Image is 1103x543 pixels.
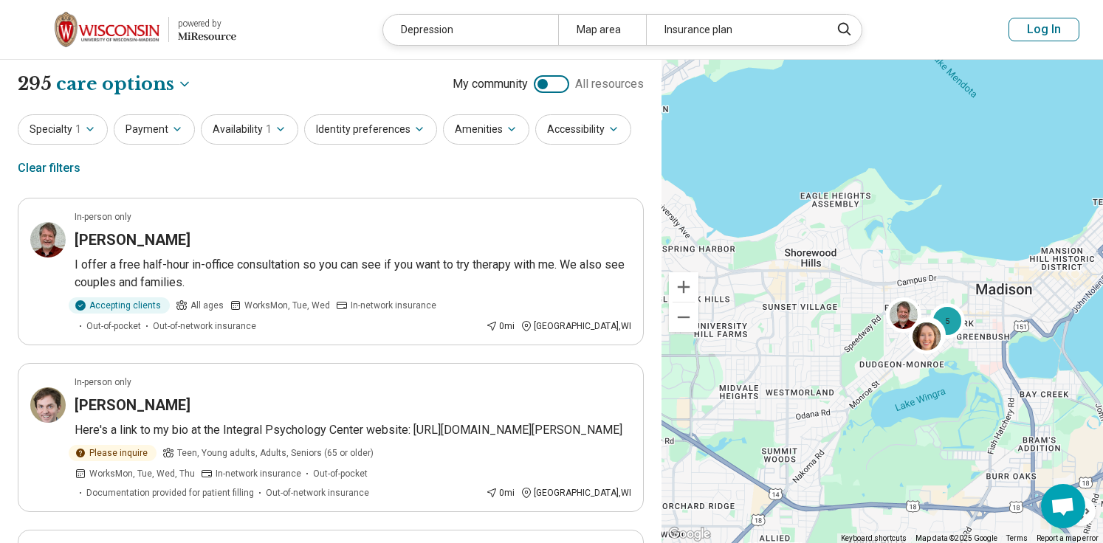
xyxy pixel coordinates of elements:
[266,486,369,499] span: Out-of-network insurance
[486,319,515,333] div: 0 mi
[383,15,558,45] div: Depression
[201,114,298,145] button: Availability1
[486,486,515,499] div: 0 mi
[669,302,698,332] button: Zoom out
[75,256,631,291] p: I offer a free half-hour in-office consultation so you can see if you want to try therapy with me...
[575,75,644,93] span: All resources
[86,319,141,333] span: Out-of-pocket
[75,210,131,224] p: In-person only
[114,114,195,145] button: Payment
[18,151,80,186] div: Clear filters
[69,445,157,461] div: Please inquire
[178,17,236,30] div: powered by
[69,297,170,314] div: Accepting clients
[56,72,174,97] span: care options
[669,272,698,302] button: Zoom in
[244,299,330,312] span: Works Mon, Tue, Wed
[75,395,190,415] h3: [PERSON_NAME]
[24,12,236,47] a: University of Wisconsin-Madisonpowered by
[266,122,272,137] span: 1
[56,72,192,97] button: Care options
[520,486,631,499] div: [GEOGRAPHIC_DATA] , WI
[351,299,436,312] span: In-network insurance
[89,467,195,480] span: Works Mon, Tue, Wed, Thu
[520,319,631,333] div: [GEOGRAPHIC_DATA] , WI
[304,114,437,145] button: Identity preferences
[75,229,190,250] h3: [PERSON_NAME]
[18,114,108,145] button: Specialty1
[915,534,997,542] span: Map data ©2025 Google
[930,303,965,339] div: 5
[535,114,631,145] button: Accessibility
[75,122,81,137] span: 1
[177,446,374,460] span: Teen, Young adults, Adults, Seniors (65 or older)
[75,376,131,389] p: In-person only
[558,15,646,45] div: Map area
[75,421,631,439] p: Here's a link to my bio at the Integral Psychology Center website: [URL][DOMAIN_NAME][PERSON_NAME]
[153,319,256,333] span: Out-of-network insurance
[1041,484,1085,528] div: Open chat
[453,75,528,93] span: My community
[18,72,192,97] h1: 295
[1037,534,1099,542] a: Report a map error
[443,114,529,145] button: Amenities
[1006,534,1028,542] a: Terms (opens in new tab)
[910,317,946,353] div: 3
[216,467,301,480] span: In-network insurance
[86,486,254,499] span: Documentation provided for patient filling
[190,299,224,312] span: All ages
[1008,18,1079,41] button: Log In
[313,467,368,480] span: Out-of-pocket
[646,15,821,45] div: Insurance plan
[55,12,159,47] img: University of Wisconsin-Madison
